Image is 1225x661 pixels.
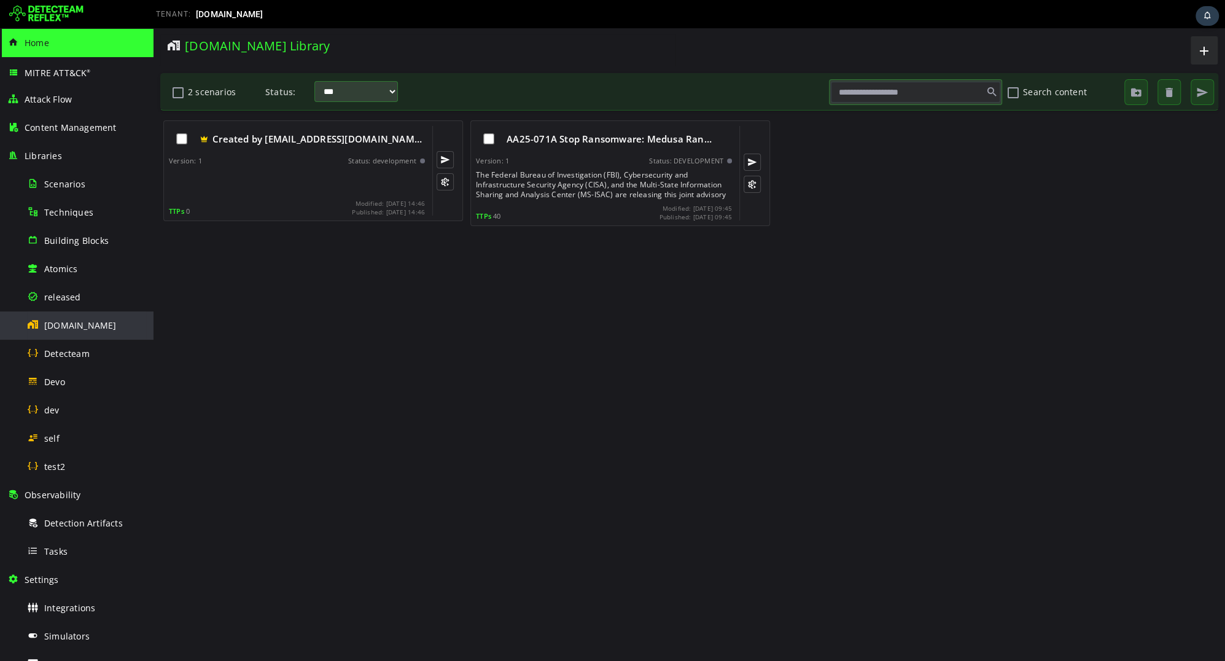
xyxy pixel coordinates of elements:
[198,180,271,187] div: Published: [DATE] 14:46
[87,68,90,74] sup: ®
[25,122,117,133] span: Content Management
[44,404,60,416] span: dev
[33,178,36,187] span: 0
[25,67,91,79] span: MITRE ATT&CK
[44,432,60,444] span: self
[44,319,117,331] span: [DOMAIN_NAME]
[1196,6,1219,26] div: Task Notifications
[59,104,271,117] span: Created by [EMAIL_ADDRESS][DOMAIN_NAME] at 9/1…
[25,37,49,49] span: Home
[322,142,581,171] div: The Federal Bureau of Investigation (FBI), Cybersecurity and Infrastructure Security Agency (CISA...
[44,517,123,529] span: Detection Artifacts
[25,150,62,162] span: Libraries
[112,53,161,74] label: Status:
[198,171,271,179] div: Modified: [DATE] 14:46
[322,183,338,192] span: Mitre Att&ck - Tactics Techniques and Procedures
[590,147,607,165] button: Build
[32,53,107,74] label: 2 scenarios
[15,128,49,137] div: Version: 1
[44,602,95,614] span: Integrations
[15,98,41,123] div: Select this scenario
[196,9,263,19] span: [DOMAIN_NAME]
[25,574,59,585] span: Settings
[283,145,300,162] button: Build
[44,206,93,218] span: Techniques
[15,178,31,187] span: Mitre Att&ck - Tactics Techniques and Procedures
[283,123,300,140] button: Submit
[9,4,84,24] img: Detecteam logo
[353,104,558,117] span: AA25-071A Stop Ransomware: Medusa Ran…
[44,348,90,359] span: Detecteam
[496,128,570,137] div: Status: DEVELOPMENT
[44,291,81,303] span: released
[322,98,348,123] div: Select this scenario
[195,128,263,137] div: Status: development
[340,183,347,192] span: 40
[353,104,578,117] div: AA25-071A Stop Ransomware: Medusa Ransomware (imported Tue Sep 16 09:45:56 2025)
[322,128,356,137] div: Version: 1
[852,53,867,74] button: Search content
[44,461,65,472] span: test2
[505,176,578,184] div: Modified: [DATE] 09:45
[44,546,68,557] span: Tasks
[25,93,72,105] span: Attack Flow
[590,125,607,143] button: Submit
[156,10,191,18] span: TENANT:
[25,489,81,501] span: Observability
[31,9,176,26] span: [DOMAIN_NAME] Library
[44,235,109,246] span: Building Blocks
[867,53,942,74] label: Search content
[505,185,578,192] div: Published: [DATE] 09:45
[44,263,77,275] span: Atomics
[17,53,32,74] button: 2 scenarios
[44,178,85,190] span: Scenarios
[46,104,271,117] div: Created by admin@detecteam.com at 9/17/2025, 4:46:08 PM
[44,376,65,388] span: Devo
[44,630,90,642] span: Simulators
